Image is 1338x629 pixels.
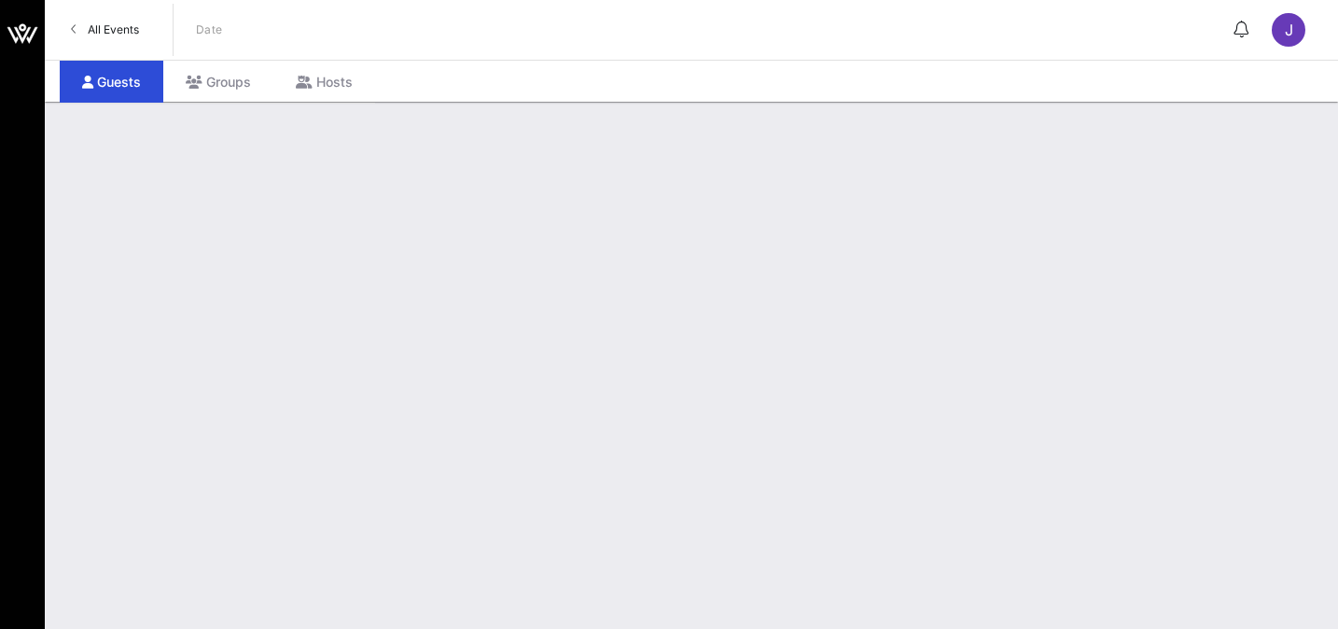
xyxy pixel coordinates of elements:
[1272,13,1305,47] div: J
[88,22,139,36] span: All Events
[196,21,223,39] p: Date
[273,61,375,103] div: Hosts
[1285,21,1293,39] span: J
[60,61,163,103] div: Guests
[60,15,150,45] a: All Events
[163,61,273,103] div: Groups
